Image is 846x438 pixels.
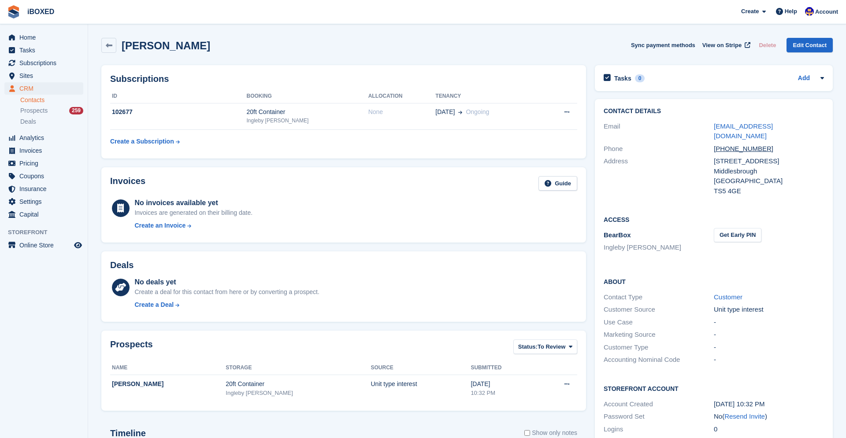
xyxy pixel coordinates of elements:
[19,132,72,144] span: Analytics
[134,300,174,309] div: Create a Deal
[247,89,368,103] th: Booking
[368,89,436,103] th: Allocation
[134,208,252,217] div: Invoices are generated on their billing date.
[110,176,145,191] h2: Invoices
[122,40,210,52] h2: [PERSON_NAME]
[798,74,810,84] a: Add
[110,107,247,117] div: 102677
[371,379,471,389] div: Unit type interest
[134,221,186,230] div: Create an Invoice
[714,156,824,166] div: [STREET_ADDRESS]
[805,7,814,16] img: Noor Rashid
[699,38,752,52] a: View on Stripe
[247,117,368,125] div: Ingleby [PERSON_NAME]
[19,70,72,82] span: Sites
[112,379,226,389] div: [PERSON_NAME]
[741,7,759,16] span: Create
[524,428,530,438] input: Show only notes
[524,428,577,438] label: Show only notes
[4,57,83,69] a: menu
[4,144,83,157] a: menu
[19,239,72,251] span: Online Store
[4,195,83,208] a: menu
[134,300,319,309] a: Create a Deal
[604,108,824,115] h2: Contact Details
[110,361,226,375] th: Name
[110,260,134,270] h2: Deals
[19,57,72,69] span: Subscriptions
[471,389,537,398] div: 10:32 PM
[714,330,824,340] div: -
[755,38,779,52] button: Delete
[714,228,761,243] button: Get Early PIN
[19,44,72,56] span: Tasks
[604,384,824,393] h2: Storefront Account
[604,399,714,409] div: Account Created
[4,170,83,182] a: menu
[20,118,36,126] span: Deals
[722,412,767,420] span: ( )
[714,122,773,140] a: [EMAIL_ADDRESS][DOMAIN_NAME]
[19,82,72,95] span: CRM
[702,41,742,50] span: View on Stripe
[466,108,489,115] span: Ongoing
[24,4,58,19] a: iBOXED
[538,176,577,191] a: Guide
[714,305,824,315] div: Unit type interest
[785,7,797,16] span: Help
[110,89,247,103] th: ID
[226,361,371,375] th: Storage
[19,208,72,221] span: Capital
[226,379,371,389] div: 20ft Container
[19,195,72,208] span: Settings
[4,31,83,44] a: menu
[19,183,72,195] span: Insurance
[604,215,824,224] h2: Access
[604,121,714,141] div: Email
[604,277,824,286] h2: About
[604,144,714,154] div: Phone
[73,240,83,250] a: Preview store
[714,186,824,196] div: TS5 4GE
[4,82,83,95] a: menu
[435,107,455,117] span: [DATE]
[724,412,765,420] a: Resend Invite
[19,170,72,182] span: Coupons
[714,424,824,434] div: 0
[19,31,72,44] span: Home
[20,117,83,126] a: Deals
[20,96,83,104] a: Contacts
[4,70,83,82] a: menu
[110,137,174,146] div: Create a Subscription
[714,145,781,152] a: [PHONE_NUMBER]
[604,156,714,196] div: Address
[714,355,824,365] div: -
[604,424,714,434] div: Logins
[604,330,714,340] div: Marketing Source
[19,157,72,169] span: Pricing
[110,74,577,84] h2: Subscriptions
[513,339,577,354] button: Status: To Review
[714,399,824,409] div: [DATE] 10:32 PM
[4,44,83,56] a: menu
[714,342,824,353] div: -
[518,342,538,351] span: Status:
[4,183,83,195] a: menu
[20,107,48,115] span: Prospects
[604,305,714,315] div: Customer Source
[134,287,319,297] div: Create a deal for this contact from here or by converting a prospect.
[604,342,714,353] div: Customer Type
[69,107,83,114] div: 259
[714,293,742,301] a: Customer
[134,198,252,208] div: No invoices available yet
[4,132,83,144] a: menu
[110,133,180,150] a: Create a Subscription
[714,412,824,422] div: No
[371,361,471,375] th: Source
[714,317,824,328] div: -
[815,7,838,16] span: Account
[604,317,714,328] div: Use Case
[471,361,537,375] th: Submitted
[226,389,371,398] div: Ingleby [PERSON_NAME]
[247,107,368,117] div: 20ft Container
